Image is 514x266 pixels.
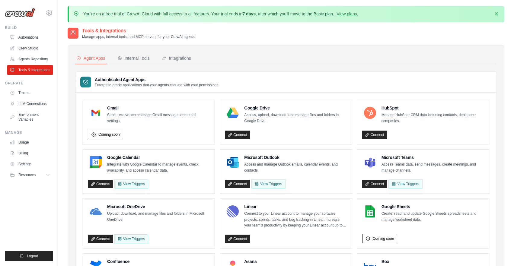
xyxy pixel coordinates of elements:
[7,65,53,75] a: Tools & Integrations
[82,34,195,39] p: Manage apps, internal tools, and MCP servers for your CrewAI agents
[83,11,358,17] p: You're on a free trial of CrewAI Cloud with full access to all features. Your trial ends in , aft...
[364,156,376,168] img: Microsoft Teams Logo
[88,235,113,243] a: Connect
[382,258,484,264] h4: Box
[382,154,484,160] h4: Microsoft Teams
[107,258,210,264] h4: Confluence
[337,11,357,16] a: View plans
[107,105,210,111] h4: Gmail
[107,154,210,160] h4: Google Calendar
[7,88,53,98] a: Traces
[7,159,53,169] a: Settings
[382,211,484,223] p: Create, read, and update Google Sheets spreadsheets and manage worksheet data.
[114,179,148,188] button: View Triggers
[225,180,250,188] a: Connect
[7,138,53,147] a: Usage
[227,107,239,119] img: Google Drive Logo
[107,112,210,124] p: Send, receive, and manage Gmail messages and email settings.
[107,204,210,210] h4: Microsoft OneDrive
[7,170,53,180] button: Resources
[90,156,102,168] img: Google Calendar Logo
[7,54,53,64] a: Agents Repository
[7,43,53,53] a: Crew Studio
[373,236,394,241] span: Coming soon
[5,251,53,261] button: Logout
[225,235,250,243] a: Connect
[7,110,53,124] a: Environment Variables
[82,27,195,34] h2: Tools & Integrations
[117,55,150,61] div: Internal Tools
[7,33,53,42] a: Automations
[244,162,347,173] p: Access and manage Outlook emails, calendar events, and contacts.
[244,258,347,264] h4: Asana
[5,25,53,30] div: Build
[88,180,113,188] a: Connect
[364,205,376,217] img: Google Sheets Logo
[107,211,210,223] p: Upload, download, and manage files and folders in Microsoft OneDrive.
[76,55,105,61] div: Agent Apps
[116,53,151,64] button: Internal Tools
[362,180,387,188] a: Connect
[364,107,376,119] img: HubSpot Logo
[382,204,484,210] h4: Google Sheets
[75,53,107,64] button: Agent Apps
[95,83,219,87] p: Enterprise-grade applications that your agents can use with your permissions
[161,53,192,64] button: Integrations
[244,204,347,210] h4: Linear
[244,211,347,229] p: Connect to your Linear account to manage your software projects, sprints, tasks, and bug tracking...
[388,179,422,188] : View Triggers
[382,162,484,173] p: Access Teams data, send messages, create meetings, and manage channels.
[244,154,347,160] h4: Microsoft Outlook
[227,156,239,168] img: Microsoft Outlook Logo
[114,234,148,243] : View Triggers
[90,205,102,217] img: Microsoft OneDrive Logo
[107,162,210,173] p: Integrate with Google Calendar to manage events, check availability, and access calendar data.
[95,77,219,83] h3: Authenticated Agent Apps
[27,254,38,258] span: Logout
[7,99,53,109] a: LLM Connections
[7,148,53,158] a: Billing
[244,105,347,111] h4: Google Drive
[242,11,256,16] strong: 7 days
[5,81,53,86] div: Operate
[251,179,285,188] : View Triggers
[98,132,120,137] span: Coming soon
[5,130,53,135] div: Manage
[362,131,387,139] a: Connect
[90,107,102,119] img: Gmail Logo
[18,173,36,177] span: Resources
[5,8,35,17] img: Logo
[225,131,250,139] a: Connect
[227,205,239,217] img: Linear Logo
[244,112,347,124] p: Access, upload, download, and manage files and folders in Google Drive.
[382,112,484,124] p: Manage HubSpot CRM data including contacts, deals, and companies.
[382,105,484,111] h4: HubSpot
[162,55,191,61] div: Integrations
